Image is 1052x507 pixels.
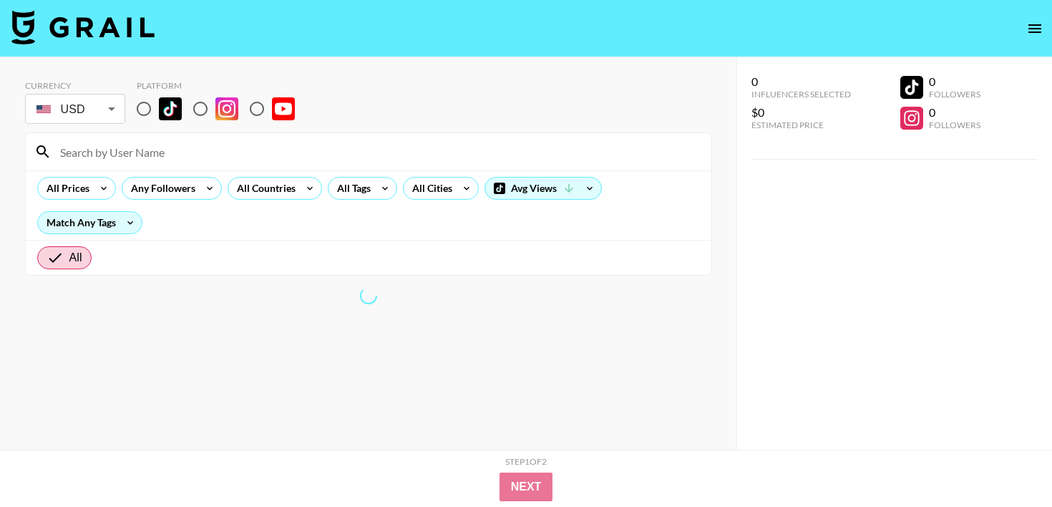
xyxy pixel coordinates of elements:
div: USD [28,97,122,122]
div: 0 [751,74,851,89]
div: Followers [929,120,980,130]
div: All Cities [404,178,455,199]
div: 0 [929,74,980,89]
div: Followers [929,89,980,100]
div: 0 [929,105,980,120]
span: All [69,249,82,266]
div: $0 [751,105,851,120]
div: All Prices [38,178,92,199]
button: open drawer [1021,14,1049,43]
div: Avg Views [485,178,601,199]
div: Influencers Selected [751,89,851,100]
img: YouTube [272,97,295,120]
div: Match Any Tags [38,212,142,233]
div: Platform [137,80,306,91]
input: Search by User Name [52,140,703,163]
div: Any Followers [122,178,198,199]
span: Refreshing lists, bookers, clients, countries, tags, cities, talent, talent... [359,286,378,305]
div: All Countries [228,178,298,199]
img: TikTok [159,97,182,120]
div: All Tags [328,178,374,199]
div: Currency [25,80,125,91]
div: Estimated Price [751,120,851,130]
div: Step 1 of 2 [505,456,547,467]
img: Instagram [215,97,238,120]
img: Grail Talent [11,10,155,44]
button: Next [500,473,553,501]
